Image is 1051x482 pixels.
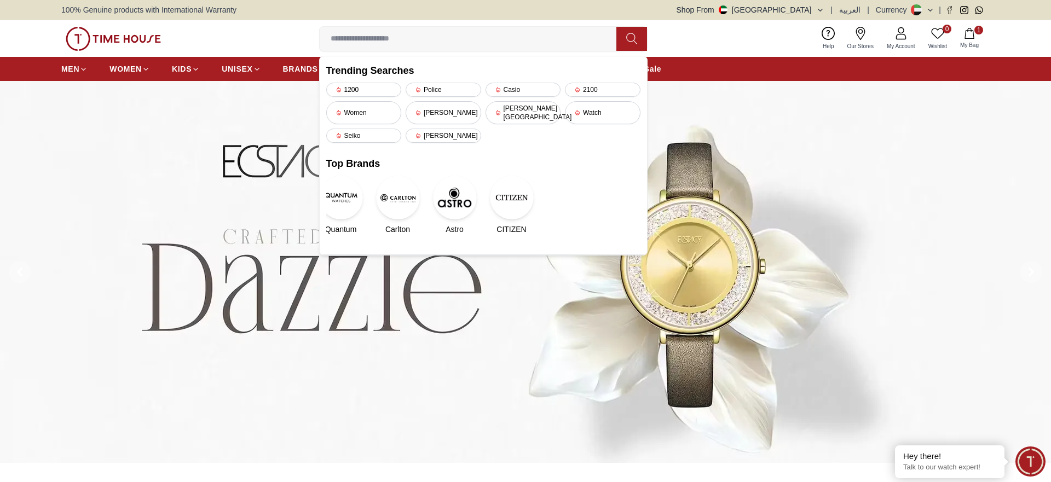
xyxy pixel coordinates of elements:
span: UNISEX [222,63,252,74]
a: QuantumQuantum [326,176,356,235]
h2: Trending Searches [326,63,640,78]
a: KIDS [172,59,200,79]
span: Wishlist [924,42,951,50]
a: Our Stores [841,25,880,53]
span: Astro [446,224,464,235]
img: CITIZEN [490,176,534,219]
a: Whatsapp [975,6,983,14]
span: Help [818,42,839,50]
a: Facebook [945,6,954,14]
div: Casio [486,83,561,97]
a: Help [816,25,841,53]
h2: Top Brands [326,156,640,171]
img: Astro [433,176,477,219]
span: BRANDS [283,63,318,74]
a: CarltonCarlton [383,176,413,235]
div: [PERSON_NAME][GEOGRAPHIC_DATA] [486,101,561,124]
div: Women [326,101,402,124]
img: ... [66,27,161,51]
div: Hey there! [903,451,996,462]
div: Watch [565,101,640,124]
div: [PERSON_NAME] [406,129,481,143]
a: UNISEX [222,59,261,79]
span: MEN [61,63,79,74]
a: AstroAstro [440,176,470,235]
span: | [939,4,941,15]
a: BRANDS [283,59,318,79]
img: Quantum [319,176,363,219]
button: Shop From[GEOGRAPHIC_DATA] [677,4,824,15]
span: WOMEN [109,63,142,74]
span: Carlton [385,224,410,235]
button: العربية [839,4,861,15]
a: Instagram [960,6,968,14]
span: | [867,4,869,15]
div: 1200 [326,83,402,97]
a: CITIZENCITIZEN [497,176,527,235]
span: 100% Genuine products with International Warranty [61,4,236,15]
span: 0 [943,25,951,33]
span: | [831,4,833,15]
div: Police [406,83,481,97]
img: United Arab Emirates [719,5,727,14]
div: 2100 [565,83,640,97]
a: MEN [61,59,88,79]
div: Chat Widget [1015,446,1046,477]
span: CITIZEN [496,224,526,235]
p: Talk to our watch expert! [903,463,996,472]
span: My Account [882,42,920,50]
img: Carlton [376,176,420,219]
button: 1My Bag [954,26,985,51]
div: Currency [876,4,911,15]
a: WOMEN [109,59,150,79]
span: KIDS [172,63,192,74]
div: Seiko [326,129,402,143]
div: [PERSON_NAME] [406,101,481,124]
span: Our Stores [843,42,878,50]
a: 0Wishlist [922,25,954,53]
span: My Bag [956,41,983,49]
span: Quantum [325,224,357,235]
span: 1 [974,26,983,34]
